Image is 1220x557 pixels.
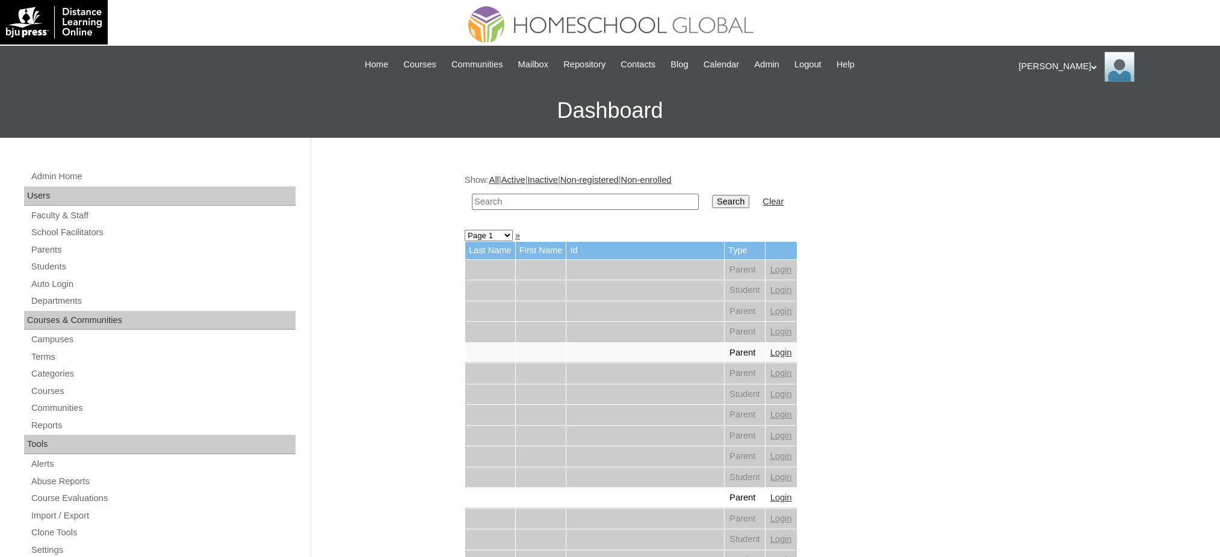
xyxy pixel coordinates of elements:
a: Login [770,451,792,461]
span: Mailbox [518,58,549,72]
td: Parent [725,426,765,446]
div: Courses & Communities [24,311,296,330]
a: Faculty & Staff [30,208,296,223]
a: Categories [30,366,296,381]
a: Reports [30,418,296,433]
a: Login [770,368,792,378]
a: Help [831,58,861,72]
a: Communities [445,58,509,72]
a: Login [770,306,792,316]
span: Contacts [621,58,655,72]
a: Contacts [615,58,661,72]
a: Alerts [30,457,296,472]
a: Campuses [30,332,296,347]
a: Clone Tools [30,525,296,540]
td: Parent [725,488,765,508]
a: Clear [763,197,784,206]
div: Tools [24,435,296,454]
a: Login [770,327,792,336]
a: Auto Login [30,277,296,292]
a: Terms [30,349,296,365]
td: Parent [725,260,765,280]
a: Login [770,431,792,440]
a: All [489,175,499,185]
span: Communities [451,58,503,72]
div: Show: | | | | [465,174,1061,217]
td: Parent [725,363,765,384]
td: Student [725,467,765,488]
a: Login [770,514,792,523]
a: Login [770,410,792,419]
span: Calendar [704,58,739,72]
td: Parent [725,405,765,425]
a: Courses [30,384,296,399]
a: Login [770,534,792,544]
a: Communities [30,401,296,416]
a: Parents [30,242,296,257]
a: Admin [748,58,785,72]
a: Login [770,285,792,295]
a: Login [770,493,792,502]
a: Active [501,175,525,185]
td: Parent [725,446,765,467]
td: Parent [725,509,765,529]
input: Search [472,194,699,210]
td: Student [725,529,765,550]
a: Import / Export [30,508,296,523]
a: Login [770,472,792,482]
td: Parent [725,301,765,322]
td: Student [725,384,765,405]
td: Last Name [465,242,515,259]
a: Home [359,58,394,72]
td: Parent [725,343,765,363]
a: Login [770,265,792,274]
td: Id [566,242,724,259]
div: [PERSON_NAME] [1019,52,1209,82]
span: Blog [670,58,688,72]
a: Admin Home [30,169,296,184]
a: Login [770,348,792,357]
a: Non-enrolled [621,175,672,185]
a: Students [30,259,296,274]
a: Mailbox [512,58,555,72]
span: Home [365,58,388,72]
a: » [515,230,520,240]
a: Calendar [698,58,745,72]
a: Inactive [527,175,558,185]
a: School Facilitators [30,225,296,240]
a: Logout [788,58,828,72]
span: Admin [754,58,779,72]
a: Departments [30,294,296,309]
img: Ariane Ebuen [1104,52,1135,82]
td: Student [725,280,765,301]
a: Abuse Reports [30,474,296,489]
span: Courses [403,58,436,72]
a: Blog [664,58,694,72]
span: Help [837,58,855,72]
td: First Name [516,242,566,259]
span: Repository [563,58,605,72]
input: Search [712,195,749,208]
a: Courses [397,58,442,72]
a: Non-registered [560,175,619,185]
img: logo-white.png [6,6,102,38]
a: Course Evaluations [30,491,296,506]
td: Type [725,242,765,259]
td: Parent [725,322,765,342]
a: Login [770,389,792,399]
span: Logout [794,58,822,72]
div: Users [24,186,296,206]
h3: Dashboard [6,84,1214,138]
a: Repository [557,58,612,72]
